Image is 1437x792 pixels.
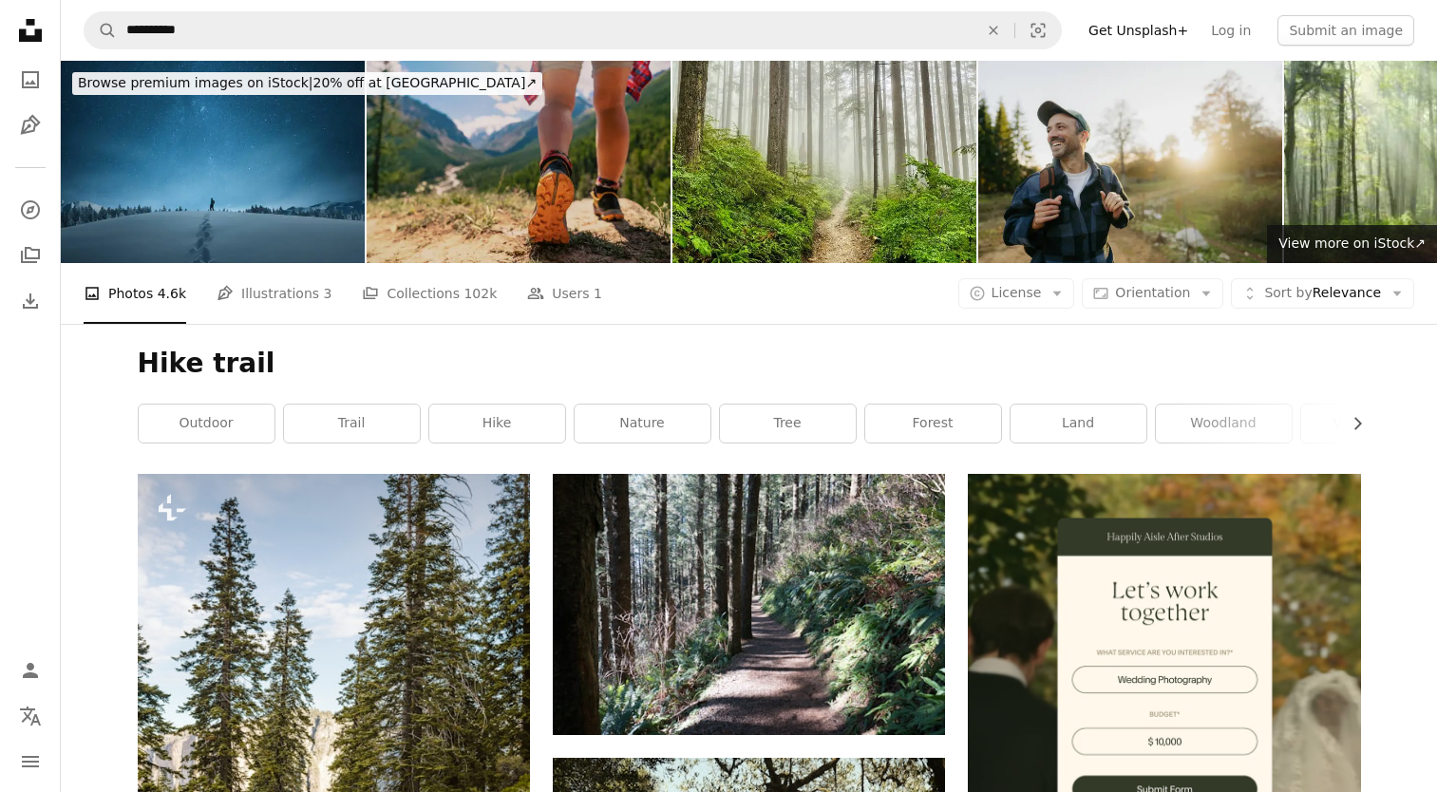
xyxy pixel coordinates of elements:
a: Illustrations [11,106,49,144]
button: Visual search [1015,12,1061,48]
a: vegetation [1301,405,1437,443]
span: Orientation [1115,285,1190,300]
span: Sort by [1264,285,1312,300]
span: 3 [324,283,332,304]
a: Browse premium images on iStock|20% off at [GEOGRAPHIC_DATA]↗ [61,61,554,106]
button: Orientation [1082,278,1223,309]
span: 20% off at [GEOGRAPHIC_DATA] ↗ [78,75,537,90]
button: Menu [11,743,49,781]
a: Users 1 [527,263,602,324]
button: Language [11,697,49,735]
a: trail [284,405,420,443]
button: Clear [973,12,1014,48]
span: Browse premium images on iStock | [78,75,312,90]
a: woodland [1156,405,1292,443]
a: Explore [11,191,49,229]
span: View more on iStock ↗ [1278,236,1426,251]
img: womens footsteps in the forest [367,61,671,263]
a: Photos [11,61,49,99]
a: Get Unsplash+ [1077,15,1200,46]
button: License [958,278,1075,309]
span: License [992,285,1042,300]
span: 102k [463,283,497,304]
img: Rain in the forest, Vancouver, Canada [672,61,976,263]
a: Log in [1200,15,1262,46]
button: Sort byRelevance [1231,278,1414,309]
a: land [1011,405,1146,443]
img: Portrait of a mid adult male hiker [978,61,1282,263]
a: a trail in the woods with lots of trees [553,595,945,613]
a: Illustrations 3 [217,263,331,324]
button: scroll list to the right [1340,405,1361,443]
span: 1 [594,283,602,304]
button: Search Unsplash [85,12,117,48]
img: Under The Stars [61,61,365,263]
a: View more on iStock↗ [1267,225,1437,263]
a: hike [429,405,565,443]
a: Download History [11,282,49,320]
a: forest [865,405,1001,443]
a: Log in / Sign up [11,651,49,689]
a: Collections [11,236,49,274]
a: a dirt path in the middle of a forest [138,760,530,777]
h1: Hike trail [138,347,1361,381]
a: tree [720,405,856,443]
button: Submit an image [1277,15,1414,46]
span: Relevance [1264,284,1381,303]
form: Find visuals sitewide [84,11,1062,49]
a: Collections 102k [362,263,497,324]
a: outdoor [139,405,274,443]
a: nature [575,405,710,443]
img: a trail in the woods with lots of trees [553,474,945,734]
